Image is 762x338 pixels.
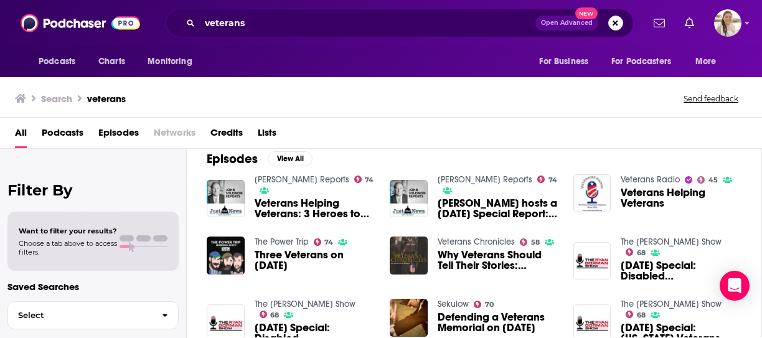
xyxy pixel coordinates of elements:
[537,176,557,183] a: 74
[611,53,671,70] span: For Podcasters
[210,123,243,148] a: Credits
[548,177,557,183] span: 74
[154,123,195,148] span: Networks
[531,240,540,245] span: 58
[680,12,699,34] a: Show notifications dropdown
[166,9,634,37] div: Search podcasts, credits, & more...
[539,53,588,70] span: For Business
[324,240,333,245] span: 74
[474,301,494,308] a: 70
[7,181,179,199] h2: Filter By
[438,250,558,271] span: Why Veterans Should Tell Their Stories: [PERSON_NAME], Veterans History Project
[438,299,469,309] a: Sekulow
[649,12,670,34] a: Show notifications dropdown
[697,176,718,184] a: 45
[695,53,717,70] span: More
[7,301,179,329] button: Select
[139,50,208,73] button: open menu
[438,312,558,333] a: Defending a Veterans Memorial on Veterans Day
[621,260,741,281] a: Veterans Day Special: Disabled American Veterans
[255,237,309,247] a: The Power Trip
[714,9,741,37] span: Logged in as acquavie
[200,13,535,33] input: Search podcasts, credits, & more...
[575,7,598,19] span: New
[354,176,374,183] a: 74
[530,50,604,73] button: open menu
[621,260,741,281] span: [DATE] Special: Disabled [DEMOGRAPHIC_DATA] Veterans
[270,312,279,318] span: 68
[637,250,646,256] span: 68
[255,250,375,271] span: Three Veterans on [DATE]
[260,311,280,318] a: 68
[438,198,558,219] a: John Solomon hosts a Veterans Day Special Report: ‘Veterans Helping Veterans’
[207,151,258,167] h2: Episodes
[438,198,558,219] span: [PERSON_NAME] hosts a [DATE] Special Report: ‘Veterans Helping Veterans’
[207,180,245,218] img: Veterans Helping Veterans: 3 Heroes to Celebrate on Veterans Day
[98,123,139,148] a: Episodes
[207,151,313,167] a: EpisodesView All
[621,299,722,309] a: The Ryan Gorman Show
[390,237,428,275] img: Why Veterans Should Tell Their Stories: Monica Mohindra, Veterans History Project
[687,50,732,73] button: open menu
[485,302,494,307] span: 70
[621,174,680,185] a: Veterans Radio
[8,311,152,319] span: Select
[603,50,689,73] button: open menu
[438,237,515,247] a: Veterans Chronicles
[390,180,428,218] img: John Solomon hosts a Veterans Day Special Report: ‘Veterans Helping Veterans’
[255,299,355,309] a: The Ryan Gorman Show
[438,174,532,185] a: John Solomon Reports
[90,50,133,73] a: Charts
[714,9,741,37] img: User Profile
[637,312,646,318] span: 68
[148,53,192,70] span: Monitoring
[15,123,27,148] a: All
[41,93,72,105] h3: Search
[21,11,140,35] img: Podchaser - Follow, Share and Rate Podcasts
[207,237,245,275] img: Three Veterans on Veterans Day
[19,239,117,256] span: Choose a tab above to access filters.
[39,53,75,70] span: Podcasts
[621,187,741,209] a: Veterans Helping Veterans
[255,198,375,219] span: Veterans Helping Veterans: 3 Heroes to Celebrate on [DATE]
[438,312,558,333] span: Defending a Veterans Memorial on [DATE]
[19,227,117,235] span: Want to filter your results?
[365,177,374,183] span: 74
[535,16,598,31] button: Open AdvancedNew
[541,20,593,26] span: Open Advanced
[87,93,126,105] h3: veterans
[520,238,540,246] a: 58
[30,50,92,73] button: open menu
[268,151,313,166] button: View All
[708,177,718,183] span: 45
[714,9,741,37] button: Show profile menu
[573,174,611,212] img: Veterans Helping Veterans
[573,242,611,280] img: Veterans Day Special: Disabled American Veterans
[621,237,722,247] a: The Ryan Gorman Show
[438,250,558,271] a: Why Veterans Should Tell Their Stories: Monica Mohindra, Veterans History Project
[98,53,125,70] span: Charts
[626,311,646,318] a: 68
[680,93,742,104] button: Send feedback
[255,250,375,271] a: Three Veterans on Veterans Day
[314,238,334,246] a: 74
[720,271,750,301] div: Open Intercom Messenger
[258,123,276,148] a: Lists
[7,281,179,293] p: Saved Searches
[42,123,83,148] a: Podcasts
[390,299,428,337] img: Defending a Veterans Memorial on Veterans Day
